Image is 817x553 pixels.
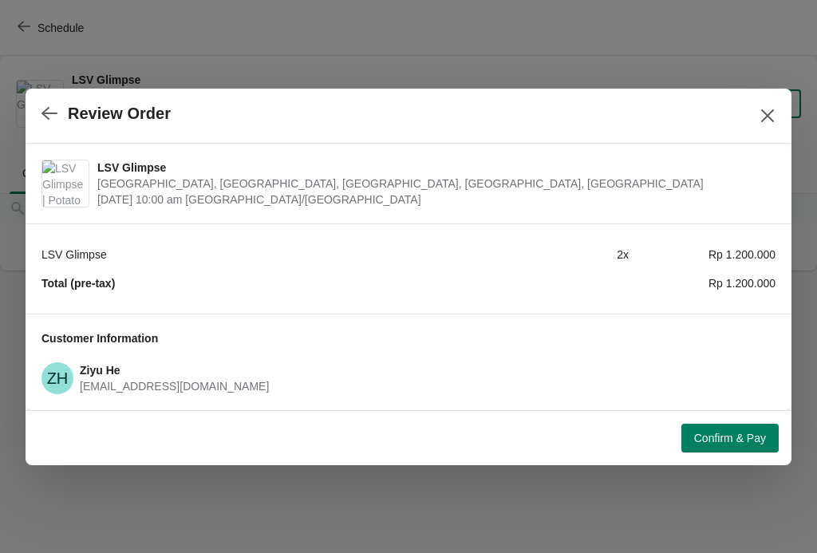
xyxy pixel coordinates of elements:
[41,277,115,290] strong: Total (pre-tax)
[41,332,158,345] span: Customer Information
[47,369,69,387] text: ZH
[97,160,768,176] span: LSV Glimpse
[482,247,629,263] div: 2 x
[97,176,768,192] span: [GEOGRAPHIC_DATA], [GEOGRAPHIC_DATA], [GEOGRAPHIC_DATA], [GEOGRAPHIC_DATA], [GEOGRAPHIC_DATA]
[68,105,171,123] h2: Review Order
[97,192,768,207] span: [DATE] 10:00 am [GEOGRAPHIC_DATA]/[GEOGRAPHIC_DATA]
[41,247,482,263] div: LSV Glimpse
[629,275,776,291] div: Rp 1.200.000
[681,424,779,452] button: Confirm & Pay
[694,432,766,444] span: Confirm & Pay
[42,160,89,207] img: LSV Glimpse | Potato Head Suites & Studios, Jalan Petitenget, Seminyak, Badung Regency, Bali, Ind...
[80,380,269,393] span: [EMAIL_ADDRESS][DOMAIN_NAME]
[753,101,782,130] button: Close
[80,364,120,377] span: Ziyu He
[629,247,776,263] div: Rp 1.200.000
[41,362,73,394] span: Ziyu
